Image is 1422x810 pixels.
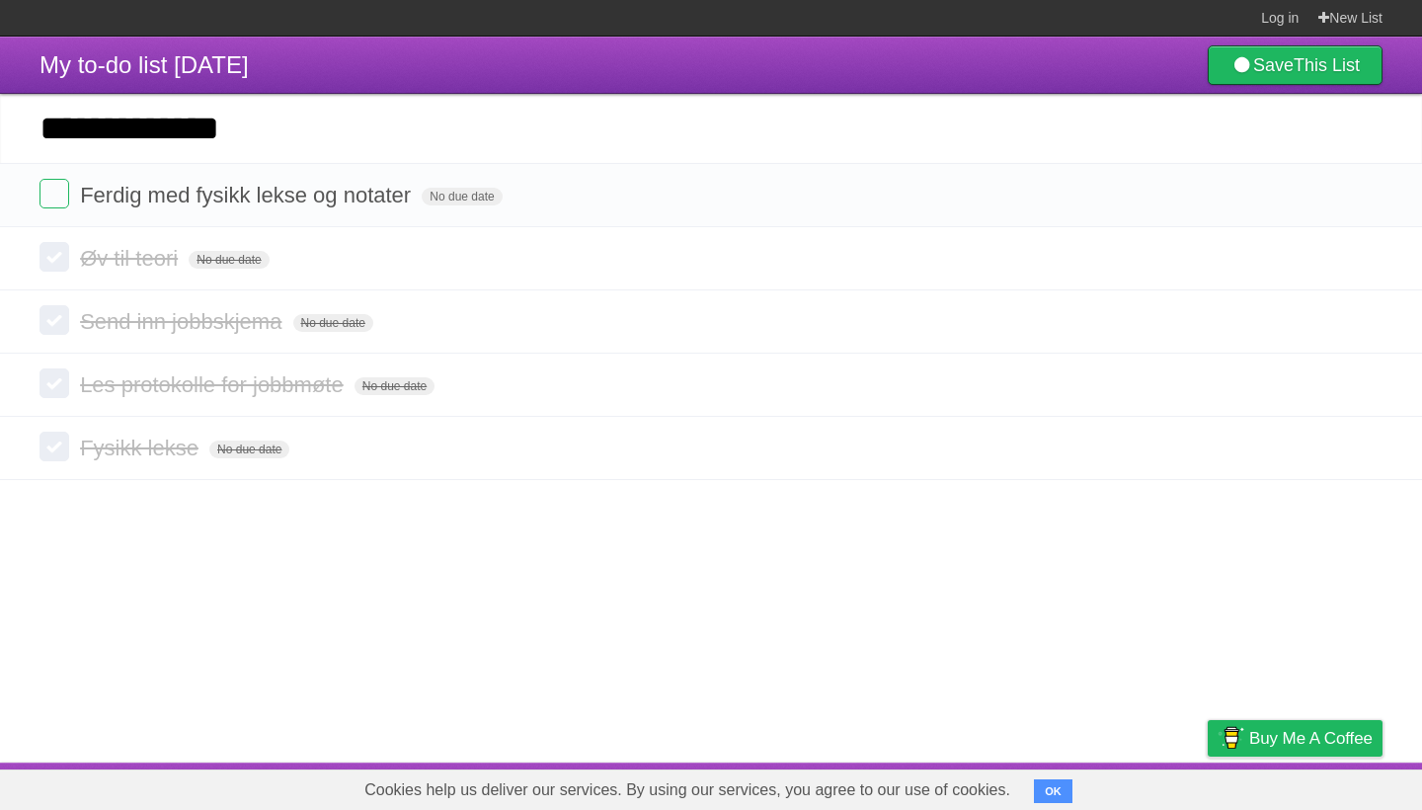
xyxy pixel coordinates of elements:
[422,188,502,205] span: No due date
[39,368,69,398] label: Done
[355,377,434,395] span: No due date
[945,768,987,805] a: About
[1208,720,1382,757] a: Buy me a coffee
[293,314,373,332] span: No due date
[345,770,1030,810] span: Cookies help us deliver our services. By using our services, you agree to our use of cookies.
[1115,768,1158,805] a: Terms
[1218,721,1244,755] img: Buy me a coffee
[1010,768,1090,805] a: Developers
[80,372,349,397] span: Les protokolle for jobbmøte
[80,246,183,271] span: Øv til teori
[1258,768,1382,805] a: Suggest a feature
[39,51,249,78] span: My to-do list [DATE]
[80,436,203,460] span: Fysikk lekse
[1034,779,1072,803] button: OK
[1249,721,1373,756] span: Buy me a coffee
[209,441,289,458] span: No due date
[39,432,69,461] label: Done
[1294,55,1360,75] b: This List
[39,242,69,272] label: Done
[1182,768,1233,805] a: Privacy
[80,309,286,334] span: Send inn jobbskjema
[189,251,269,269] span: No due date
[39,305,69,335] label: Done
[1208,45,1382,85] a: SaveThis List
[80,183,416,207] span: Ferdig med fysikk lekse og notater
[39,179,69,208] label: Done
